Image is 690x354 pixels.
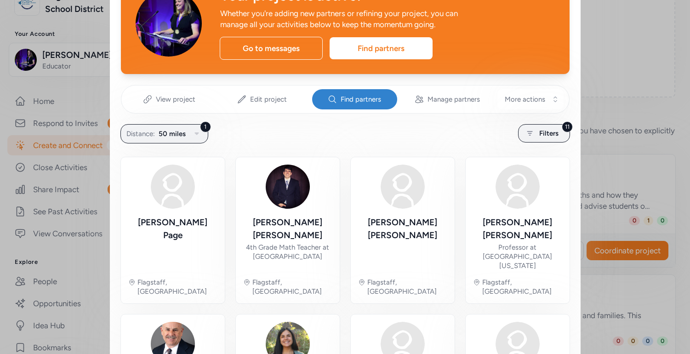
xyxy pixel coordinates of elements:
div: 4th Grade Math Teacher at [GEOGRAPHIC_DATA] [243,243,332,261]
div: [PERSON_NAME] Page [128,216,217,242]
img: Avatar [266,165,310,209]
div: Flagstaff, [GEOGRAPHIC_DATA] [252,278,332,296]
span: Find partners [341,95,381,104]
img: Avatar [496,165,540,209]
div: 1 [200,121,211,132]
div: 11 [562,121,573,132]
div: Go to messages [220,37,323,60]
div: [PERSON_NAME] [PERSON_NAME] [243,216,332,242]
img: Avatar [381,165,425,209]
div: Flagstaff, [GEOGRAPHIC_DATA] [367,278,447,296]
span: More actions [505,95,545,104]
div: Flagstaff, [GEOGRAPHIC_DATA] [137,278,217,296]
button: 1Distance:50 miles [120,124,208,143]
span: View project [156,95,195,104]
div: Flagstaff, [GEOGRAPHIC_DATA] [482,278,562,296]
div: Find partners [330,37,433,59]
div: Professor at [GEOGRAPHIC_DATA][US_STATE] [473,243,562,270]
span: Distance: [126,128,155,139]
span: Edit project [250,95,287,104]
div: [PERSON_NAME] [PERSON_NAME] [473,216,562,242]
span: Manage partners [428,95,480,104]
img: Avatar [151,165,195,209]
button: More actions [497,89,564,109]
span: Filters [539,128,559,139]
div: [PERSON_NAME] [PERSON_NAME] [358,216,447,242]
div: Whether you're adding new partners or refining your project, you can manage all your activities b... [220,8,485,30]
span: 50 miles [159,128,186,139]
